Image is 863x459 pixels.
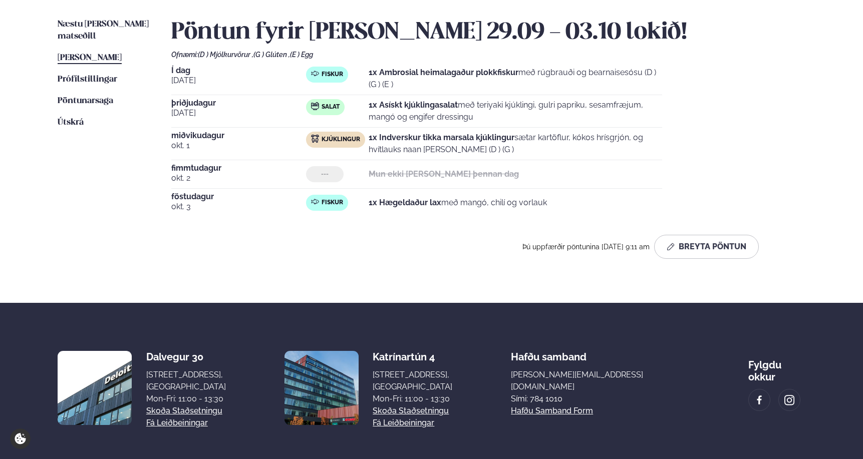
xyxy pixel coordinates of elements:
span: Fiskur [322,199,343,207]
img: image alt [58,351,132,425]
span: okt. 3 [171,201,306,213]
a: Prófílstillingar [58,74,117,86]
span: (D ) Mjólkurvörur , [198,51,253,59]
img: fish.svg [311,198,319,206]
a: image alt [749,389,770,410]
span: föstudagur [171,193,306,201]
span: Í dag [171,67,306,75]
strong: 1x Asískt kjúklingasalat [369,100,458,110]
a: Hafðu samband form [511,405,593,417]
span: Prófílstillingar [58,75,117,84]
div: [STREET_ADDRESS], [GEOGRAPHIC_DATA] [373,369,452,393]
strong: 1x Ambrosial heimalagaður plokkfiskur [369,68,518,77]
p: með rúgbrauði og bearnaisesósu (D ) (G ) (E ) [369,67,662,91]
p: með teriyaki kjúklingi, gulri papriku, sesamfræjum, mangó og engifer dressingu [369,99,662,123]
a: [PERSON_NAME] [58,52,122,64]
a: Pöntunarsaga [58,95,113,107]
span: (E ) Egg [290,51,313,59]
div: Mon-Fri: 11:00 - 13:30 [373,393,452,405]
img: chicken.svg [311,135,319,143]
a: Næstu [PERSON_NAME] matseðill [58,19,151,43]
p: með mangó, chilí og vorlauk [369,197,547,209]
a: [PERSON_NAME][EMAIL_ADDRESS][DOMAIN_NAME] [511,369,690,393]
button: Breyta Pöntun [654,235,759,259]
img: salad.svg [311,102,319,110]
span: Næstu [PERSON_NAME] matseðill [58,20,149,41]
span: okt. 1 [171,140,306,152]
span: Kjúklingur [322,136,360,144]
span: Salat [322,103,340,111]
h2: Pöntun fyrir [PERSON_NAME] 29.09 - 03.10 lokið! [171,19,805,47]
div: Ofnæmi: [171,51,805,59]
span: okt. 2 [171,172,306,184]
a: Skoða staðsetningu [373,405,449,417]
span: Pöntunarsaga [58,97,113,105]
img: image alt [754,394,765,406]
a: image alt [779,389,800,410]
div: Dalvegur 30 [146,351,226,363]
span: Hafðu samband [511,343,587,363]
span: miðvikudagur [171,132,306,140]
img: fish.svg [311,70,319,78]
img: image alt [784,394,795,406]
span: (G ) Glúten , [253,51,290,59]
a: Skoða staðsetningu [146,405,222,417]
span: þriðjudagur [171,99,306,107]
span: Fiskur [322,71,343,79]
div: Katrínartún 4 [373,351,452,363]
p: sætar kartöflur, kókos hrísgrjón, og hvítlauks naan [PERSON_NAME] (D ) (G ) [369,132,662,156]
a: Útskrá [58,117,84,129]
span: --- [321,170,329,178]
strong: Mun ekki [PERSON_NAME] þennan dag [369,169,519,179]
span: Útskrá [58,118,84,127]
span: [DATE] [171,107,306,119]
strong: 1x Hægeldaður lax [369,198,441,207]
img: image alt [284,351,359,425]
a: Cookie settings [10,428,31,449]
span: Þú uppfærðir pöntunina [DATE] 9:11 am [522,243,650,251]
span: [DATE] [171,75,306,87]
strong: 1x Indverskur tikka marsala kjúklingur [369,133,514,142]
span: fimmtudagur [171,164,306,172]
span: [PERSON_NAME] [58,54,122,62]
p: Sími: 784 1010 [511,393,690,405]
div: Fylgdu okkur [748,351,805,383]
a: Fá leiðbeiningar [146,417,208,429]
div: Mon-Fri: 11:00 - 13:30 [146,393,226,405]
a: Fá leiðbeiningar [373,417,434,429]
div: [STREET_ADDRESS], [GEOGRAPHIC_DATA] [146,369,226,393]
